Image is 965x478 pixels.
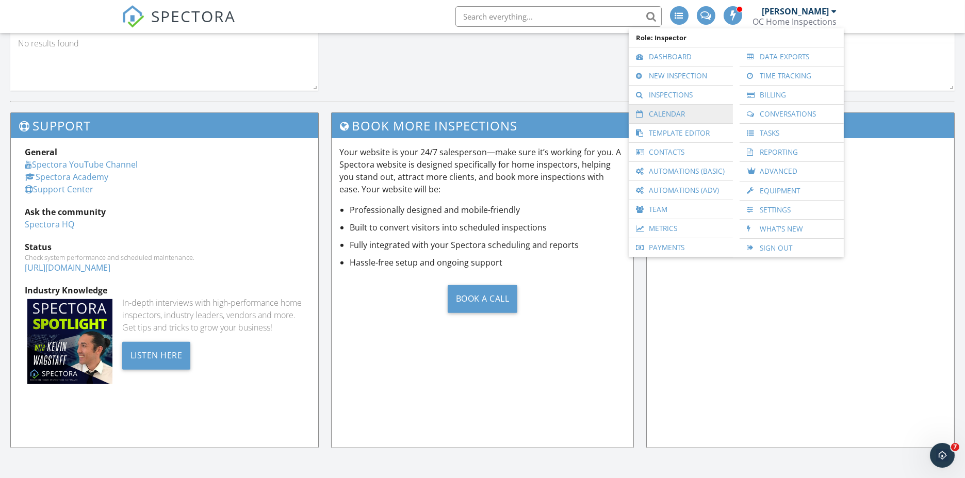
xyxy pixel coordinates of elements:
[745,143,839,161] a: Reporting
[25,253,304,261] div: Check system performance and scheduled maintenance.
[350,239,625,251] li: Fully integrated with your Spectora scheduling and reports
[122,349,191,360] a: Listen Here
[455,6,662,27] input: Search everything...
[634,238,728,257] a: Payments
[634,124,728,142] a: Template Editor
[745,182,839,200] a: Equipment
[350,221,625,234] li: Built to convert visitors into scheduled inspections
[25,206,304,218] div: Ask the community
[753,17,837,27] div: OC Home Inspections
[25,159,138,170] a: Spectora YouTube Channel
[745,86,839,104] a: Billing
[122,5,144,28] img: The Best Home Inspection Software - Spectora
[25,219,74,230] a: Spectora HQ
[951,443,959,451] span: 7
[745,162,839,181] a: Advanced
[634,162,728,180] a: Automations (Basic)
[634,47,728,66] a: Dashboard
[634,105,728,123] a: Calendar
[745,47,839,66] a: Data Exports
[350,204,625,216] li: Professionally designed and mobile-friendly
[25,171,108,183] a: Spectora Academy
[122,342,191,370] div: Listen Here
[745,124,839,142] a: Tasks
[11,113,318,138] h3: Support
[10,29,318,57] div: No results found
[350,256,625,269] li: Hassle-free setup and ongoing support
[634,219,728,238] a: Metrics
[634,143,728,161] a: Contacts
[25,262,110,273] a: [URL][DOMAIN_NAME]
[634,200,728,219] a: Team
[745,220,839,238] a: What's New
[634,181,728,200] a: Automations (Adv)
[332,113,633,138] h3: Book More Inspections
[745,201,839,219] a: Settings
[339,277,625,321] a: Book a Call
[27,299,112,384] img: Spectoraspolightmain
[745,67,839,85] a: Time Tracking
[122,296,305,334] div: In-depth interviews with high-performance home inspectors, industry leaders, vendors and more. Ge...
[25,146,57,158] strong: General
[634,86,728,104] a: Inspections
[745,239,839,257] a: Sign Out
[339,146,625,195] p: Your website is your 24/7 salesperson—make sure it’s working for you. A Spectora website is desig...
[762,6,829,17] div: [PERSON_NAME]
[25,241,304,253] div: Status
[25,284,304,296] div: Industry Knowledge
[448,285,518,313] div: Book a Call
[634,67,728,85] a: New Inspection
[152,5,236,27] span: SPECTORA
[25,184,93,195] a: Support Center
[634,28,839,47] span: Role: Inspector
[122,14,236,36] a: SPECTORA
[745,105,839,123] a: Conversations
[930,443,955,468] iframe: Intercom live chat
